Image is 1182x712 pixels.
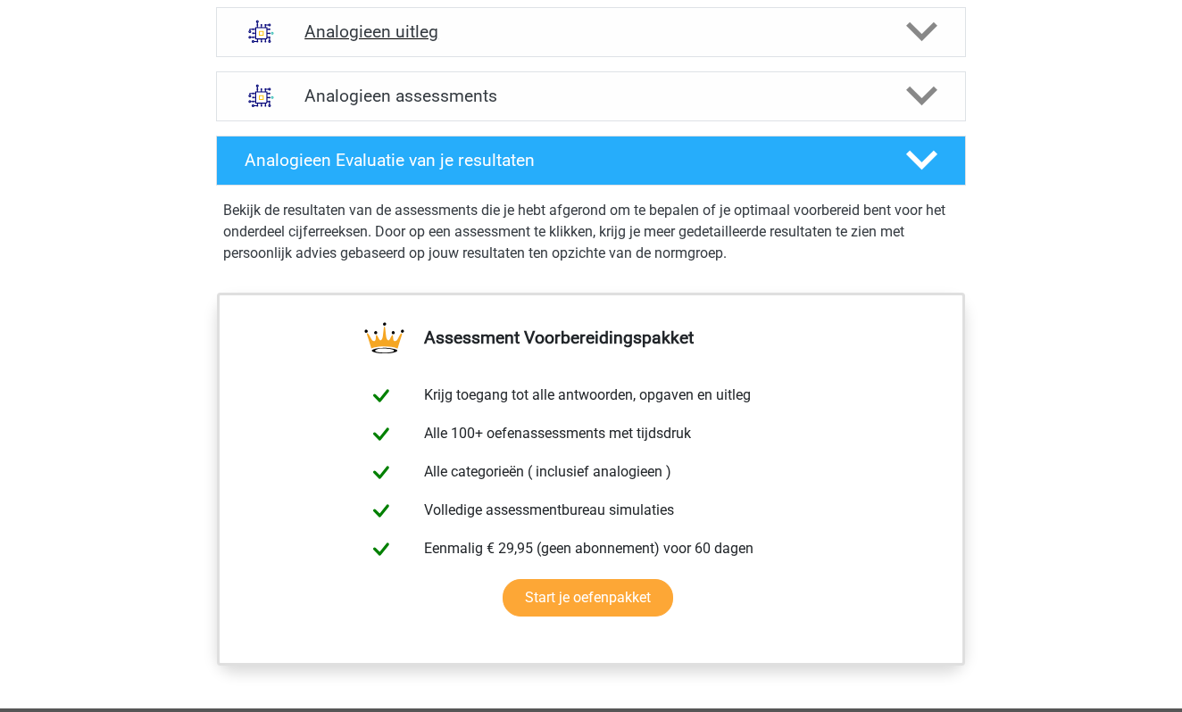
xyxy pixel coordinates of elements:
[209,136,973,186] a: Analogieen Evaluatie van je resultaten
[304,21,878,42] h4: Analogieen uitleg
[209,71,973,121] a: assessments Analogieen assessments
[238,9,284,54] img: analogieen uitleg
[245,150,878,170] h4: Analogieen Evaluatie van je resultaten
[238,73,284,119] img: analogieen assessments
[304,86,878,106] h4: Analogieen assessments
[223,200,959,264] p: Bekijk de resultaten van de assessments die je hebt afgerond om te bepalen of je optimaal voorber...
[209,7,973,57] a: uitleg Analogieen uitleg
[503,579,673,617] a: Start je oefenpakket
